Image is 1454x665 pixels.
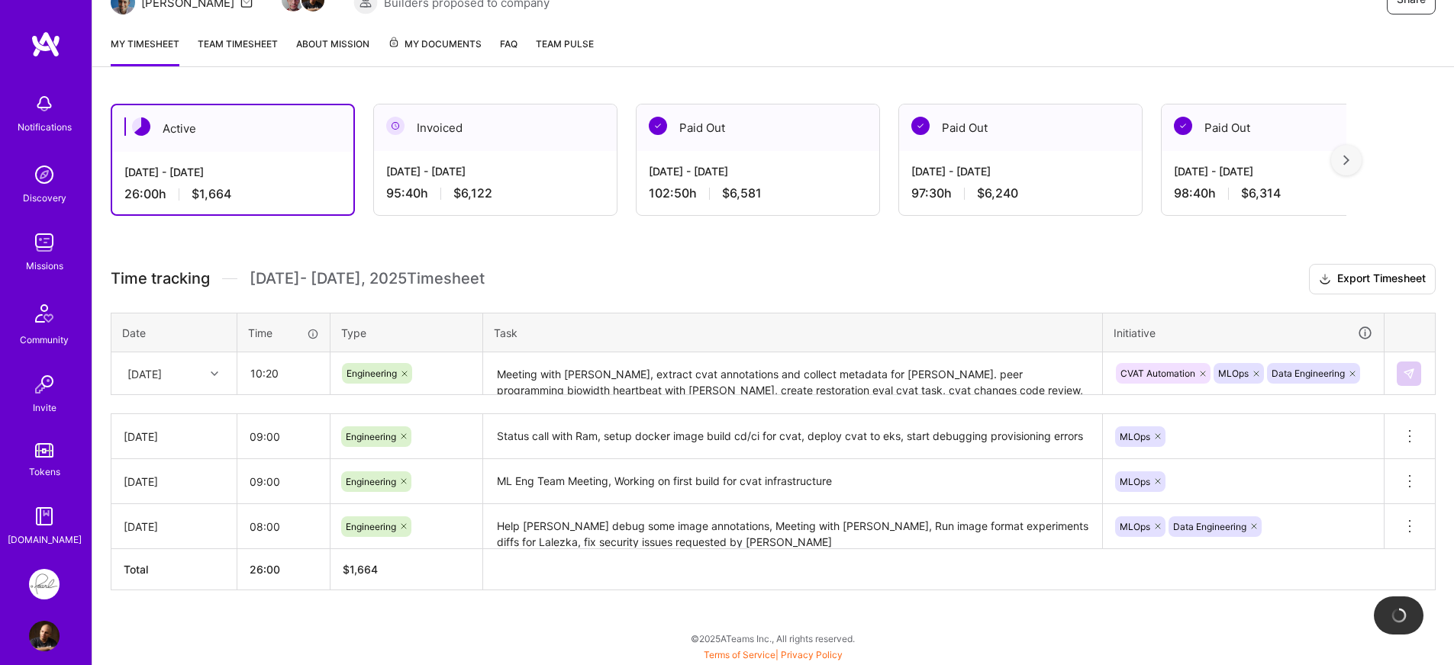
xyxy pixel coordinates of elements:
span: $1,664 [192,186,231,202]
img: User Avatar [29,621,60,651]
span: [DATE] - [DATE] , 2025 Timesheet [250,269,485,288]
div: Discovery [23,190,66,206]
img: loading [1389,606,1408,625]
img: Submit [1403,368,1415,380]
div: [DATE] [127,365,162,381]
img: bell [29,88,60,119]
span: $6,122 [453,185,492,201]
span: Engineering [346,476,396,487]
img: teamwork [29,227,60,258]
i: icon Chevron [211,370,218,377]
span: MLOps [1120,431,1150,442]
div: Time [248,325,319,341]
i: icon Download [1319,271,1331,288]
a: My Documents [388,36,482,66]
a: FAQ [500,36,517,66]
div: [DATE] - [DATE] [911,163,1130,179]
div: 102:50 h [649,185,867,201]
div: [DATE] [124,429,224,445]
div: [DATE] - [DATE] [386,163,604,179]
div: Missions [26,258,63,274]
th: Type [330,313,483,352]
a: Terms of Service [704,649,775,660]
span: MLOps [1218,368,1249,379]
div: [DATE] [124,474,224,490]
img: tokens [35,443,53,458]
a: User Avatar [25,621,63,651]
img: Active [132,117,150,136]
input: HH:MM [237,416,330,457]
input: HH:MM [237,461,330,502]
div: Paid Out [1162,104,1404,151]
div: [DOMAIN_NAME] [8,532,82,548]
div: Tokens [29,464,60,480]
img: right [1343,155,1349,165]
div: null [1397,361,1423,386]
input: HH:MM [237,506,330,547]
div: Active [112,105,353,152]
div: Paid Out [899,104,1142,151]
th: 26:00 [237,549,330,590]
a: About Mission [296,36,369,66]
div: Community [20,332,69,348]
th: Task [483,313,1103,352]
textarea: Meeting with [PERSON_NAME], extract cvat annotations and collect metadata for [PERSON_NAME]. peer... [485,354,1101,394]
textarea: ML Eng Team Meeting, Working on first build for cvat infrastructure [485,461,1101,503]
img: Invite [29,369,60,400]
span: Engineering [346,431,396,442]
img: Paid Out [911,117,930,135]
a: Team timesheet [198,36,278,66]
div: © 2025 ATeams Inc., All rights reserved. [92,619,1454,657]
input: HH:MM [238,353,329,394]
a: Team Pulse [536,36,594,66]
img: Community [26,295,63,332]
div: Initiative [1114,324,1373,342]
div: Notifications [18,119,72,135]
div: [DATE] [124,519,224,535]
span: Data Engineering [1272,368,1345,379]
span: MLOps [1120,476,1150,487]
span: $ 1,664 [343,563,378,576]
div: 98:40 h [1174,185,1392,201]
span: Engineering [346,521,396,532]
a: Pearl: ML Engineering Team [25,569,63,599]
div: 26:00 h [124,186,341,202]
a: My timesheet [111,36,179,66]
img: Pearl: ML Engineering Team [29,569,60,599]
img: discovery [29,159,60,190]
img: Paid Out [649,117,667,135]
div: Invite [33,400,56,416]
span: My Documents [388,36,482,53]
span: MLOps [1120,521,1150,532]
textarea: Help [PERSON_NAME] debug some image annotations, Meeting with [PERSON_NAME], Run image format exp... [485,506,1101,548]
span: $6,581 [722,185,762,201]
div: [DATE] - [DATE] [649,163,867,179]
a: Privacy Policy [781,649,843,660]
span: $6,240 [977,185,1018,201]
span: Data Engineering [1173,521,1246,532]
div: [DATE] - [DATE] [1174,163,1392,179]
span: Time tracking [111,269,210,288]
span: CVAT Automation [1120,368,1195,379]
div: Invoiced [374,104,617,151]
img: Paid Out [1174,117,1192,135]
span: Team Pulse [536,38,594,50]
div: [DATE] - [DATE] [124,164,341,180]
img: logo [31,31,61,58]
span: $6,314 [1241,185,1281,201]
th: Date [111,313,237,352]
div: Paid Out [637,104,879,151]
div: 95:40 h [386,185,604,201]
th: Total [111,549,237,590]
div: 97:30 h [911,185,1130,201]
img: Invoiced [386,117,405,135]
span: Engineering [347,368,397,379]
img: guide book [29,501,60,532]
span: | [704,649,843,660]
textarea: Status call with Ram, setup docker image build cd/ci for cvat, deploy cvat to eks, start debuggin... [485,416,1101,458]
button: Export Timesheet [1309,264,1436,294]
